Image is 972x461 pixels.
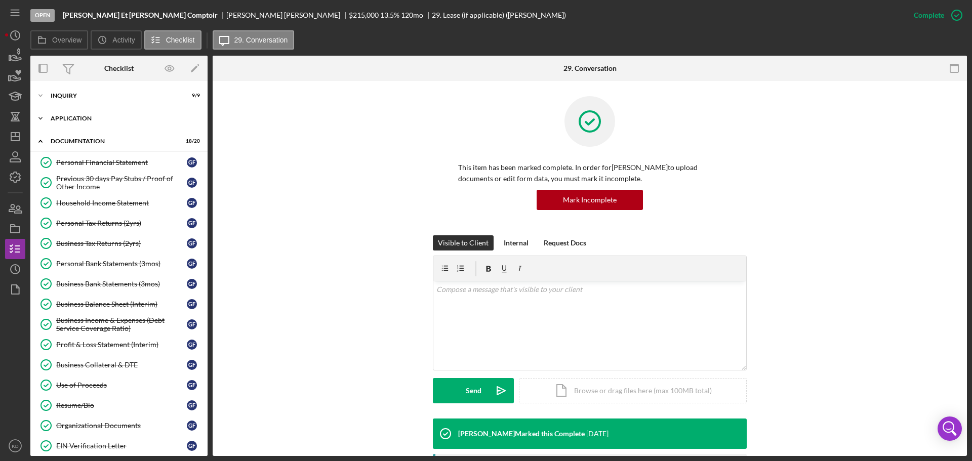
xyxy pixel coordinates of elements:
[35,355,202,375] a: Business Collateral & DTEGF
[537,190,643,210] button: Mark Incomplete
[56,316,187,332] div: Business Income & Expenses (Debt Service Coverage Ratio)
[187,259,197,269] div: G F
[586,430,609,438] time: 2025-09-09 13:58
[56,280,187,288] div: Business Bank Statements (3mos)
[56,219,187,227] div: Personal Tax Returns (2yrs)
[432,11,566,19] div: 29. Lease (if applicable) ([PERSON_NAME])
[213,30,295,50] button: 29. Conversation
[433,235,494,250] button: Visible to Client
[234,36,288,44] label: 29. Conversation
[51,115,195,121] div: Application
[349,11,379,19] span: $215,000
[187,238,197,248] div: G F
[433,378,514,403] button: Send
[187,400,197,410] div: G F
[56,341,187,349] div: Profit & Loss Statement (Interim)
[56,175,187,191] div: Previous 30 days Pay Stubs / Proof of Other Income
[35,294,202,314] a: Business Balance Sheet (Interim)GF
[35,274,202,294] a: Business Bank Statements (3mos)GF
[35,334,202,355] a: Profit & Loss Statement (Interim)GF
[187,319,197,329] div: G F
[30,30,88,50] button: Overview
[187,178,197,188] div: G F
[166,36,195,44] label: Checklist
[466,378,481,403] div: Send
[401,11,423,19] div: 120 mo
[187,421,197,431] div: G F
[5,436,25,456] button: KD
[56,300,187,308] div: Business Balance Sheet (Interim)
[499,235,534,250] button: Internal
[56,442,187,450] div: EIN Verification Letter
[56,239,187,247] div: Business Tax Returns (2yrs)
[187,299,197,309] div: G F
[35,254,202,274] a: Personal Bank Statements (3mos)GF
[182,93,200,99] div: 9 / 9
[904,5,967,25] button: Complete
[35,314,202,334] a: Business Income & Expenses (Debt Service Coverage Ratio)GF
[35,213,202,233] a: Personal Tax Returns (2yrs)GF
[187,380,197,390] div: G F
[56,260,187,268] div: Personal Bank Statements (3mos)
[56,199,187,207] div: Household Income Statement
[112,36,135,44] label: Activity
[144,30,201,50] button: Checklist
[187,218,197,228] div: G F
[35,233,202,254] a: Business Tax Returns (2yrs)GF
[182,138,200,144] div: 18 / 20
[104,64,134,72] div: Checklist
[563,64,617,72] div: 29. Conversation
[56,381,187,389] div: Use of Proceeds
[30,9,55,22] div: Open
[52,36,82,44] label: Overview
[56,422,187,430] div: Organizational Documents
[226,11,349,19] div: [PERSON_NAME] [PERSON_NAME]
[187,198,197,208] div: G F
[91,30,141,50] button: Activity
[63,11,218,19] b: [PERSON_NAME] Et [PERSON_NAME] Comptoir
[187,441,197,451] div: G F
[938,416,962,441] div: Open Intercom Messenger
[56,401,187,409] div: Resume/Bio
[56,361,187,369] div: Business Collateral & DTE
[458,162,721,185] p: This item has been marked complete. In order for [PERSON_NAME] to upload documents or edit form d...
[380,11,399,19] div: 13.5 %
[187,360,197,370] div: G F
[563,190,617,210] div: Mark Incomplete
[35,375,202,395] a: Use of ProceedsGF
[539,235,591,250] button: Request Docs
[187,157,197,167] div: G F
[35,193,202,213] a: Household Income StatementGF
[35,415,202,436] a: Organizational DocumentsGF
[438,235,489,250] div: Visible to Client
[35,395,202,415] a: Resume/BioGF
[12,443,18,449] text: KD
[51,93,175,99] div: Inquiry
[504,235,529,250] div: Internal
[544,235,586,250] div: Request Docs
[914,5,944,25] div: Complete
[35,152,202,173] a: Personal Financial StatementGF
[35,436,202,456] a: EIN Verification LetterGF
[51,138,175,144] div: Documentation
[35,173,202,193] a: Previous 30 days Pay Stubs / Proof of Other IncomeGF
[458,430,585,438] div: [PERSON_NAME] Marked this Complete
[187,279,197,289] div: G F
[56,158,187,166] div: Personal Financial Statement
[187,340,197,350] div: G F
